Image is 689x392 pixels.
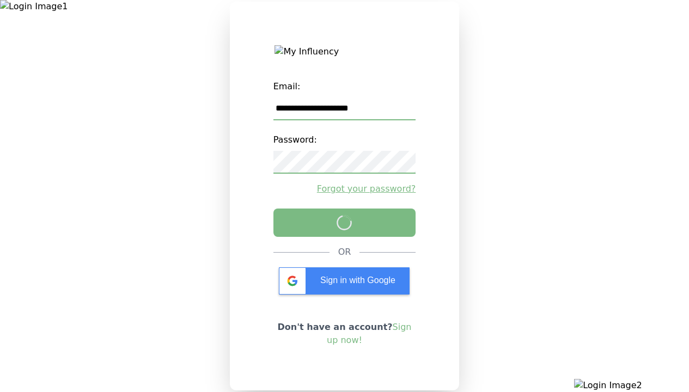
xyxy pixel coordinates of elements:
span: Sign in with Google [320,275,395,285]
a: Forgot your password? [273,182,416,195]
div: Sign in with Google [279,267,410,295]
p: Don't have an account? [273,321,416,347]
img: My Influency [275,45,414,58]
div: OR [338,246,351,259]
img: Login Image2 [574,379,689,392]
label: Password: [273,129,416,151]
label: Email: [273,76,416,97]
